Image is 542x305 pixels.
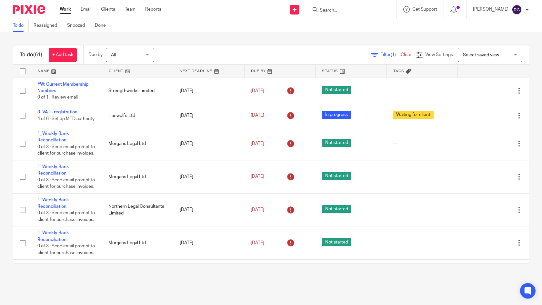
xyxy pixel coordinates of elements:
a: FW: Current Membership Numbers [37,82,88,93]
div: --- [393,174,451,180]
span: Get Support [412,7,437,12]
span: Not started [322,139,351,147]
span: Not started [322,172,351,180]
a: Email [81,6,91,13]
span: 0 of 3 · Send email prompt to client for purchase invoices. [37,178,95,189]
a: + Add task [49,48,77,62]
span: Not started [322,238,351,246]
span: [DATE] [251,89,264,93]
img: svg%3E [512,5,522,15]
p: Due by [88,52,103,58]
span: [DATE] [251,207,264,212]
div: --- [393,140,451,147]
a: Reassigned [34,19,62,32]
a: Clients [101,6,115,13]
td: Northern Legal Consultants Limited [102,193,173,226]
div: --- [393,88,451,94]
a: Team [125,6,135,13]
td: Strengthworks Limited [102,78,173,104]
a: Done [95,19,111,32]
td: Morgans Legal Ltd [102,160,173,193]
span: [DATE] [251,175,264,179]
p: [PERSON_NAME] [473,6,508,13]
span: 0 of 3 · Send email prompt to client for purchase invoices. [37,244,95,255]
span: 4 of 6 · Set up MTD authority [37,117,95,121]
span: All [111,53,116,57]
a: Clear [401,52,411,57]
input: Search [319,8,377,14]
td: [DATE] [173,78,244,104]
span: [DATE] [251,113,264,118]
a: 1_Weekly Bank Reconciliation [37,231,69,242]
td: Hanwolfe Ltd [102,104,173,127]
a: Snoozed [67,19,90,32]
span: Not started [322,205,351,213]
h1: To do [20,52,42,58]
span: (1) [391,52,396,57]
a: 1_Weekly Bank Reconciliation [37,165,69,176]
span: (61) [33,52,42,57]
td: Hanwolfe Ltd [102,260,173,293]
span: [DATE] [251,141,264,146]
a: Work [60,6,71,13]
span: 0 of 1 · Review email [37,95,78,100]
a: 3_VAT - registration [37,110,77,114]
a: To do [13,19,29,32]
td: [DATE] [173,193,244,226]
span: Tags [393,69,404,73]
img: Pixie [13,5,45,14]
span: 0 of 3 · Send email prompt to client for purchase invoices. [37,145,95,156]
td: [DATE] [173,260,244,293]
td: [DATE] [173,226,244,260]
td: [DATE] [173,127,244,160]
span: View Settings [425,52,453,57]
td: [DATE] [173,160,244,193]
span: Filter [380,52,401,57]
div: --- [393,206,451,213]
span: 0 of 3 · Send email prompt to client for purchase invoices. [37,211,95,222]
td: [DATE] [173,104,244,127]
a: 1_Weekly Bank Reconciliation [37,198,69,209]
span: Select saved view [463,53,499,57]
div: --- [393,240,451,246]
span: Not started [322,86,351,94]
a: Reports [145,6,161,13]
span: [DATE] [251,241,264,245]
td: Morgans Legal Ltd [102,226,173,260]
td: Morgans Legal Ltd [102,127,173,160]
span: In progress [322,111,351,119]
a: 1_Weekly Bank Reconciliation [37,131,69,142]
span: Waiting for client [393,111,434,119]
